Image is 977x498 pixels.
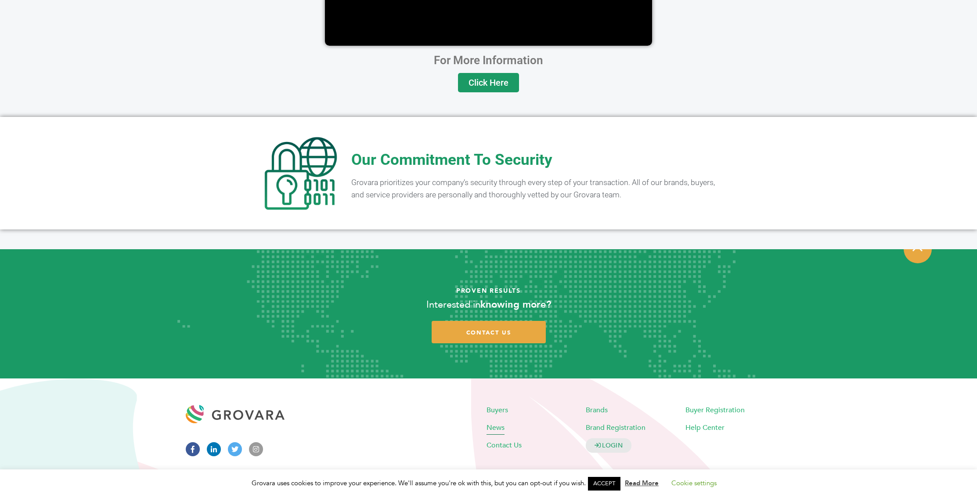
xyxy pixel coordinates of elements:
span: Interested in [426,298,480,311]
a: News [487,423,505,433]
a: Help Center [685,423,725,433]
span: Click Here [469,78,508,87]
a: Brands [586,405,608,415]
a: LOGIN [586,438,631,453]
a: Buyers [487,405,508,415]
a: Read More [625,479,659,487]
a: contact us [432,321,546,343]
span: Grovara uses cookies to improve your experience. We'll assume you're ok with this, but you can op... [252,479,725,487]
a: Brand Registration [586,423,645,433]
span: Our Commitment To Security [351,151,552,169]
a: Contact Us [487,440,522,450]
span: Grovara prioritizes your company’s security through every step of your transaction. All of our br... [351,178,715,199]
a: ACCEPT [588,477,620,491]
h2: For More Information [238,55,739,66]
span: contact us [466,329,511,337]
a: Click Here [458,73,519,92]
a: Buyer Registration [685,405,745,415]
a: Cookie settings [671,479,717,487]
